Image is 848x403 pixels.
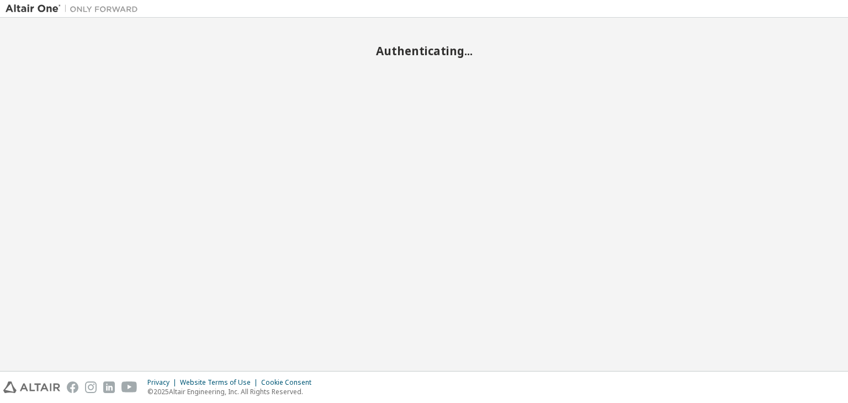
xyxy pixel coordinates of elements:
[6,3,144,14] img: Altair One
[147,387,318,396] p: © 2025 Altair Engineering, Inc. All Rights Reserved.
[3,381,60,393] img: altair_logo.svg
[261,378,318,387] div: Cookie Consent
[147,378,180,387] div: Privacy
[121,381,137,393] img: youtube.svg
[6,44,842,58] h2: Authenticating...
[103,381,115,393] img: linkedin.svg
[67,381,78,393] img: facebook.svg
[85,381,97,393] img: instagram.svg
[180,378,261,387] div: Website Terms of Use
